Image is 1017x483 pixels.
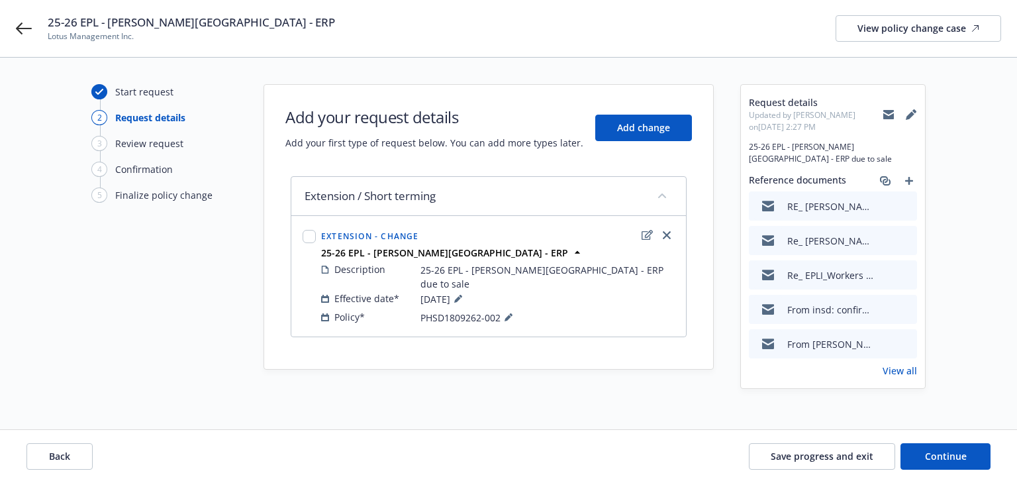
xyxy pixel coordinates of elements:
div: 4 [91,162,107,177]
span: Extension - Change [321,231,419,242]
button: download file [879,234,889,248]
button: Back [26,443,93,470]
div: View policy change case [857,16,979,41]
a: add [901,173,917,189]
span: Lotus Management Inc. [48,30,335,42]
div: Start request [115,85,173,99]
span: 25-26 EPL - [PERSON_NAME][GEOGRAPHIC_DATA] - ERP due to sale [749,141,917,165]
button: download file [879,337,889,351]
span: 25-26 EPL - [PERSON_NAME][GEOGRAPHIC_DATA] - ERP [48,15,335,30]
span: Effective date* [334,292,399,305]
button: Continue [900,443,991,470]
span: Request details [749,95,883,109]
h1: Add your request details [285,106,583,128]
a: associate [877,173,893,189]
div: Request details [115,111,185,125]
span: Description [334,262,385,276]
a: edit [639,227,655,243]
div: Re_ [PERSON_NAME] Hotel LP - PHSD1809262-002 - Extended Reporting Period _ LPR questions.msg [787,234,873,248]
a: View all [883,364,917,378]
button: collapse content [652,185,673,206]
span: PHSD1809262-002 [420,309,516,325]
a: close [659,227,675,243]
strong: 25-26 EPL - [PERSON_NAME][GEOGRAPHIC_DATA] - ERP [321,246,568,259]
button: Add change [595,115,692,141]
div: Extension / Short termingcollapse content [291,177,686,216]
div: From [PERSON_NAME] to Insd: advising of ERP options.msg [787,337,873,351]
span: [DATE] [420,291,466,307]
button: preview file [900,234,912,248]
div: 5 [91,188,107,203]
div: Re_ EPLI_Workers Compensation - Sale of [PERSON_NAME] Hotel LP.msg [787,268,873,282]
span: Back [49,450,70,462]
button: Save progress and exit [749,443,895,470]
span: Updated by [PERSON_NAME] on [DATE] 2:27 PM [749,109,883,133]
div: Review request [115,136,183,150]
div: From insd: confirming 3 year term.msg [787,303,873,317]
span: 25-26 EPL - [PERSON_NAME][GEOGRAPHIC_DATA] - ERP due to sale [420,263,675,291]
button: download file [879,199,889,213]
button: preview file [900,199,912,213]
span: Save progress and exit [771,450,873,462]
a: View policy change case [836,15,1001,42]
span: Add your first type of request below. You can add more types later. [285,136,583,150]
button: preview file [900,337,912,351]
div: Finalize policy change [115,188,213,202]
button: download file [879,268,889,282]
div: RE_ [PERSON_NAME] Hotel LP - Cancellations.msg [787,199,873,213]
span: Extension / Short terming [305,188,436,204]
div: 3 [91,136,107,151]
span: Continue [925,450,967,462]
button: preview file [900,303,912,317]
span: Policy* [334,310,365,324]
span: Add change [617,121,670,134]
button: preview file [900,268,912,282]
span: Reference documents [749,173,846,189]
button: download file [879,303,889,317]
div: 2 [91,110,107,125]
div: Confirmation [115,162,173,176]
